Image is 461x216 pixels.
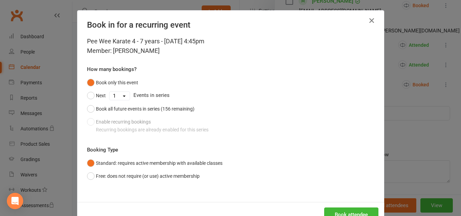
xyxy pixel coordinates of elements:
div: Book all future events in series (156 remaining) [96,105,195,113]
h4: Book in for a recurring event [87,20,374,30]
button: Next [87,89,106,102]
div: Pee Wee Karate 4 - 7 years - [DATE] 4:45pm Member: [PERSON_NAME] [87,37,374,56]
div: Open Intercom Messenger [7,193,23,209]
button: Book all future events in series (156 remaining) [87,102,195,115]
label: How many bookings? [87,65,136,73]
label: Booking Type [87,146,118,154]
div: Events in series [87,89,374,102]
button: Book only this event [87,76,138,89]
button: Close [366,15,377,26]
button: Free: does not require (or use) active membership [87,170,200,183]
button: Standard: requires active membership with available classes [87,157,222,170]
